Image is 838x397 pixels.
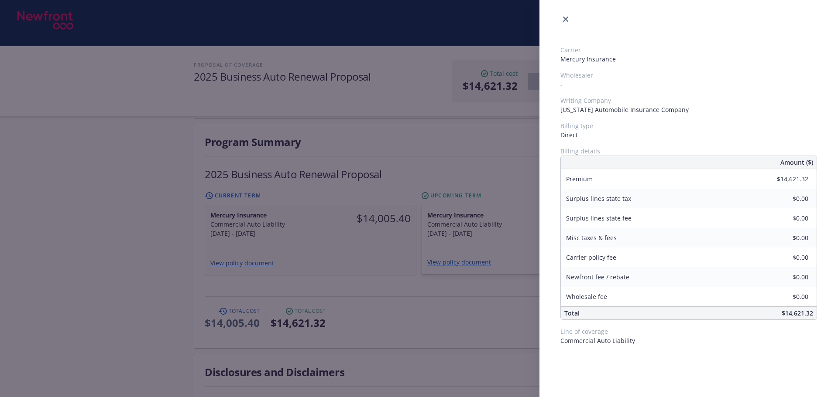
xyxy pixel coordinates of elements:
span: Misc taxes & fees [566,234,617,242]
input: 0.00 [757,192,814,205]
span: $14,621.32 [782,309,813,317]
input: 0.00 [757,173,814,186]
span: Carrier [560,45,817,54]
span: Premium [566,175,593,183]
input: 0.00 [757,231,814,244]
span: Billing details [560,146,817,156]
span: - [560,80,817,89]
input: 0.00 [757,271,814,284]
input: 0.00 [757,290,814,303]
span: Mercury Insurance [560,54,817,64]
span: Wholesaler [560,71,817,80]
span: Total [564,309,580,317]
span: Commercial Auto Liability [560,336,817,345]
span: Direct [560,130,817,139]
span: Wholesale fee [566,292,607,301]
span: Line of coverage [560,327,817,336]
input: 0.00 [757,251,814,264]
span: Surplus lines state tax [566,194,631,203]
span: Billing type [560,121,817,130]
span: Carrier policy fee [566,253,616,261]
input: 0.00 [757,212,814,225]
span: Surplus lines state fee [566,214,632,222]
span: [US_STATE] Automobile Insurance Company [560,105,817,114]
span: Amount ($) [780,158,813,167]
span: Newfront fee / rebate [566,273,629,281]
span: Writing Company [560,96,817,105]
a: close [560,14,571,24]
